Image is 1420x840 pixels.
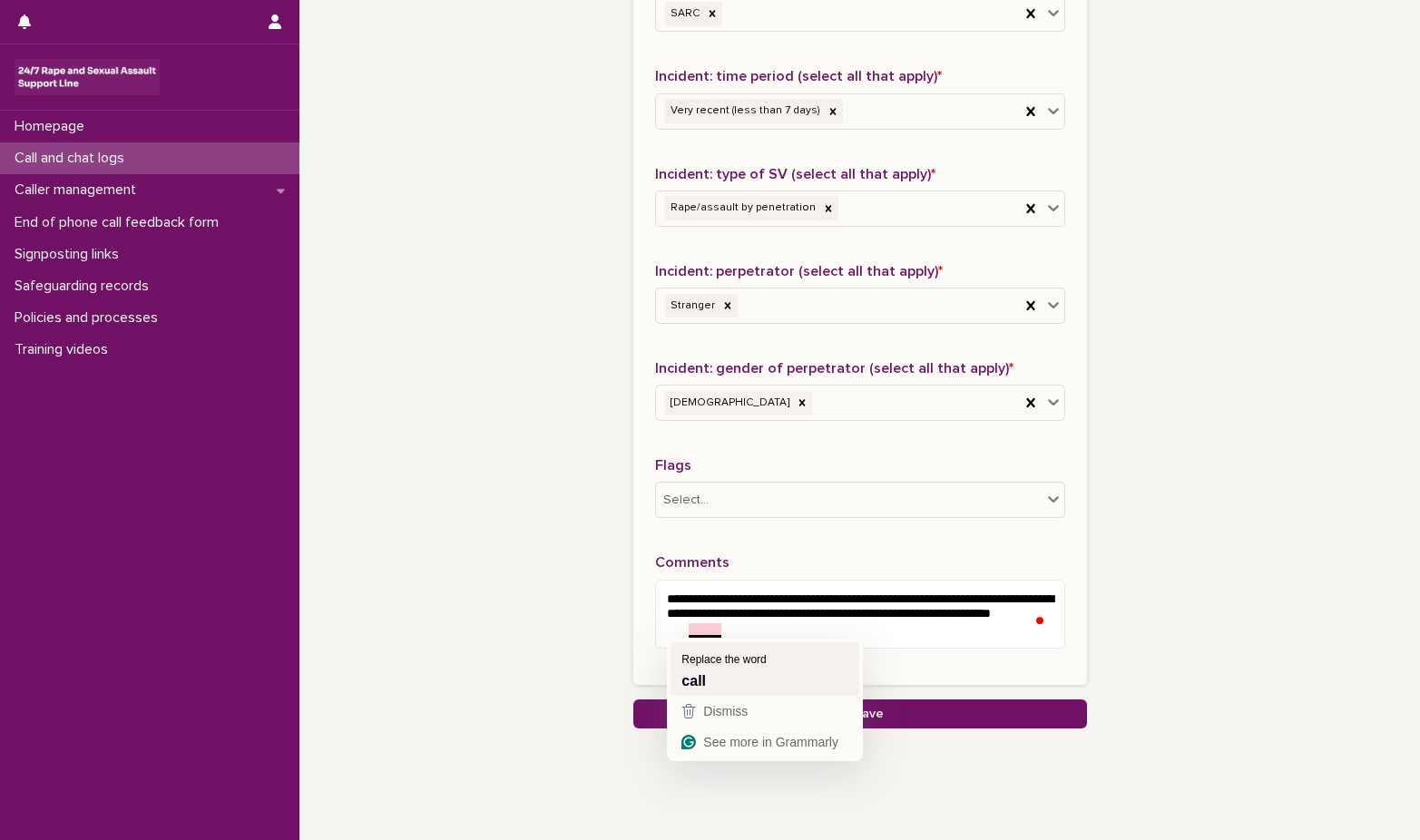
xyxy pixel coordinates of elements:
p: Policies and processes [7,309,172,327]
p: Homepage [7,118,99,135]
span: Flags [655,458,691,473]
span: Incident: perpetrator (select all that apply) [655,264,943,278]
p: End of phone call feedback form [7,214,233,231]
div: [DEMOGRAPHIC_DATA] [665,391,792,415]
div: Very recent (less than 7 days) [665,99,823,123]
div: Rape/assault by penetration [665,196,818,220]
span: Incident: time period (select all that apply) [655,69,942,83]
img: rhQMoQhaT3yELyF149Cw [15,59,160,95]
div: Select... [663,491,709,510]
span: Save [854,708,884,720]
button: Save [633,699,1087,728]
p: Signposting links [7,246,133,263]
span: Incident: gender of perpetrator (select all that apply) [655,361,1014,376]
p: Call and chat logs [7,150,139,167]
p: Training videos [7,341,122,358]
span: Comments [655,555,730,570]
span: Incident: type of SV (select all that apply) [655,167,935,181]
p: Safeguarding records [7,278,163,295]
textarea: To enrich screen reader interactions, please activate Accessibility in Grammarly extension settings [655,580,1065,649]
div: Stranger [665,294,718,318]
p: Caller management [7,181,151,199]
div: SARC [665,2,702,26]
